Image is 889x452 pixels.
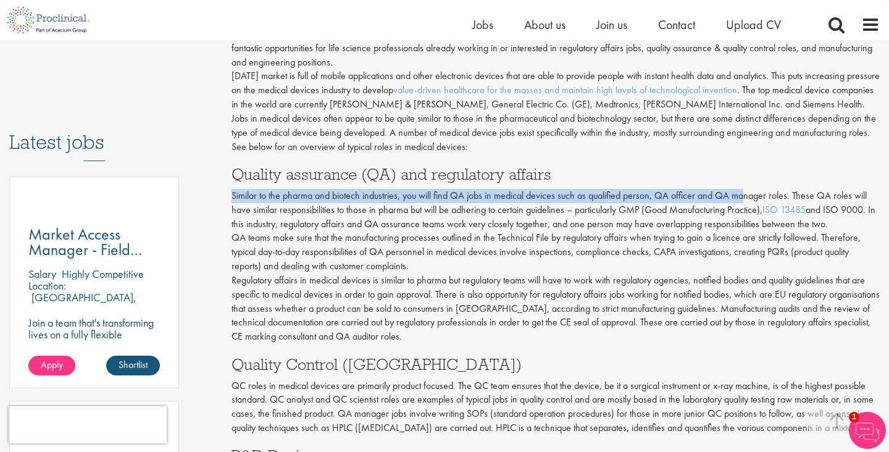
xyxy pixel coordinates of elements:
[232,112,880,154] p: Jobs in medical devices often appear to be quite similar to those in the pharmaceutical and biote...
[9,406,167,443] iframe: reCAPTCHA
[849,412,859,422] span: 1
[62,267,144,281] p: Highly Competitive
[41,358,63,371] span: Apply
[232,274,880,344] p: Regulatory affairs in medical devices is similar to pharma but regulatory teams will have to work...
[28,278,66,293] span: Location:
[658,17,695,33] a: Contact
[28,267,56,281] span: Salary
[596,17,627,33] a: Join us
[762,203,806,225] a: ISO 13485
[28,224,142,275] span: Market Access Manager - Field based
[232,231,880,274] p: QA teams make sure that the manufacturing processes outlined in the Technical File by regulatory ...
[28,290,136,316] p: [GEOGRAPHIC_DATA], [GEOGRAPHIC_DATA]
[28,356,75,375] a: Apply
[726,17,781,33] a: Upload CV
[524,17,566,33] a: About us
[232,166,880,182] h3: Quality assurance (QA) and regulatory affairs
[232,379,880,435] p: QC roles in medical devices are primarily product focused. The QC team ensures that the device, b...
[232,189,880,232] p: Similar to the pharma and biotech industries, you will find QA jobs in medical devices such as qu...
[232,69,880,112] p: [DATE] market is full of mobile applications and other electronic devices that are able to provid...
[849,412,886,449] img: Chatbot
[393,83,737,106] a: value-driven healthcare for the masses and maintain high levels of technological invention
[28,317,160,375] p: Join a team that's transforming lives on a fully flexible schedule with this Market Access Manage...
[232,13,880,69] p: The medical devices industry is increasingly growing within life sciences, driven by innovation a...
[106,356,160,375] a: Shortlist
[28,227,160,257] a: Market Access Manager - Field based
[472,17,493,33] a: Jobs
[9,101,179,161] h3: Latest jobs
[232,356,880,372] h3: Quality Control ([GEOGRAPHIC_DATA])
